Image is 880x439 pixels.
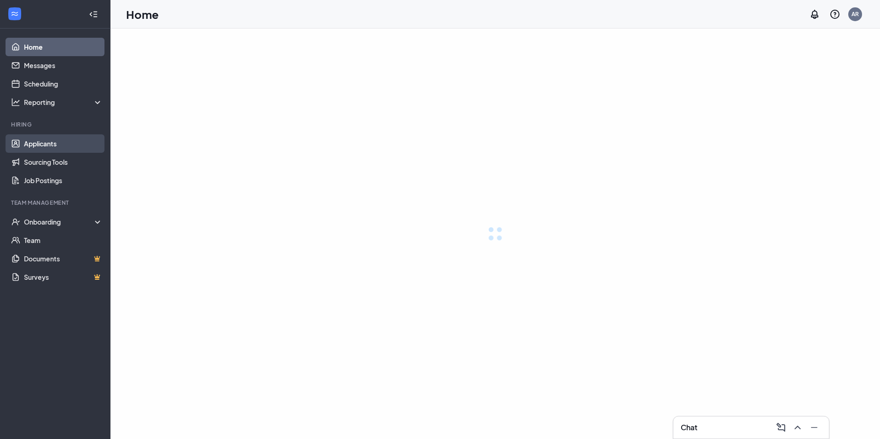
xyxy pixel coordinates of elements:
svg: UserCheck [11,217,20,226]
a: Applicants [24,134,103,153]
button: ComposeMessage [774,420,788,435]
div: Reporting [24,98,103,107]
svg: Notifications [809,9,820,20]
h1: Home [126,6,159,22]
a: Sourcing Tools [24,153,103,171]
a: Team [24,231,103,249]
a: Home [24,38,103,56]
div: Team Management [11,199,101,207]
div: AR [851,10,859,18]
div: Onboarding [24,217,95,226]
svg: ComposeMessage [776,422,787,433]
a: Messages [24,56,103,75]
a: DocumentsCrown [24,249,103,268]
svg: Analysis [11,98,20,107]
button: Minimize [807,420,822,435]
svg: QuestionInfo [829,9,840,20]
a: Scheduling [24,75,103,93]
svg: Collapse [89,10,98,19]
svg: ChevronUp [792,422,803,433]
h3: Chat [681,422,697,433]
a: SurveysCrown [24,268,103,286]
a: Job Postings [24,171,103,190]
button: ChevronUp [790,420,805,435]
svg: WorkstreamLogo [10,9,19,18]
div: Hiring [11,121,101,128]
svg: Minimize [809,422,820,433]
